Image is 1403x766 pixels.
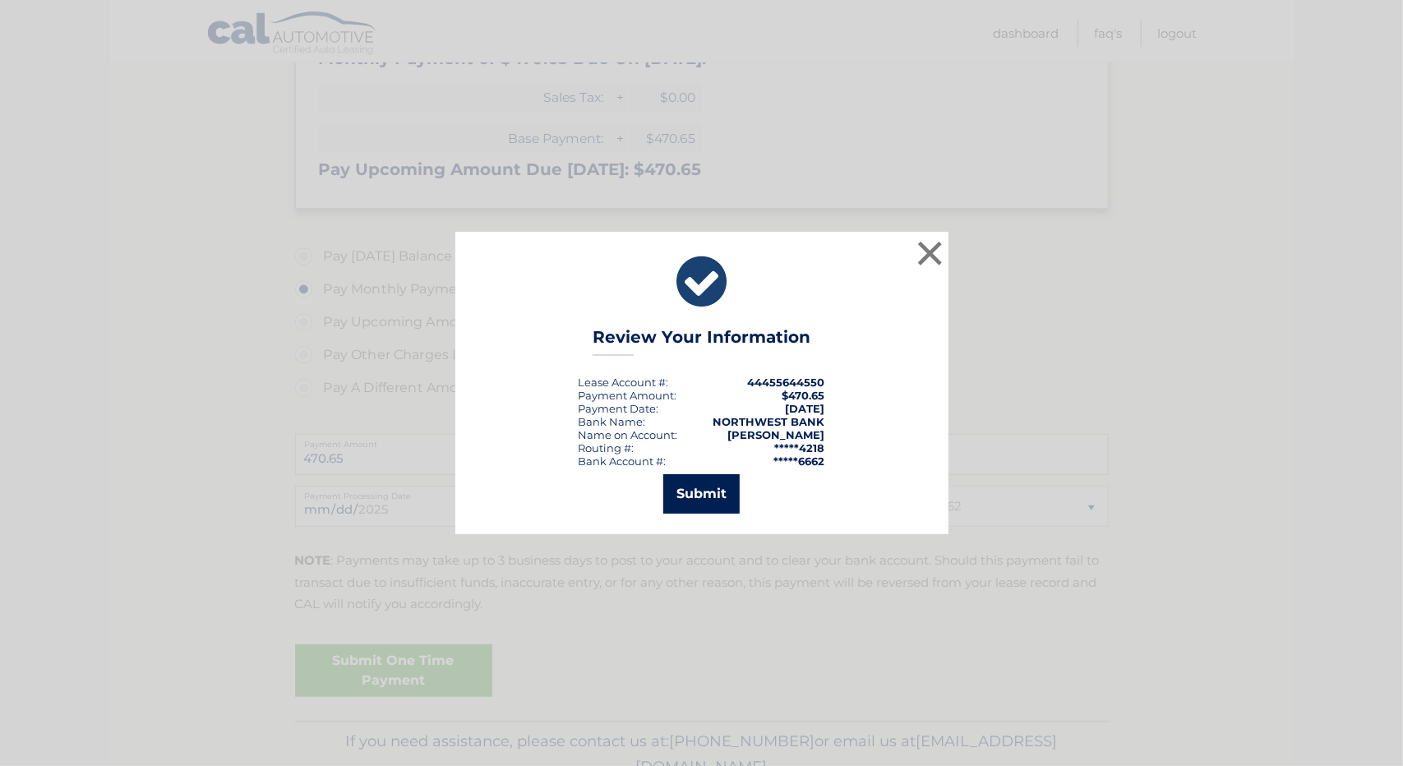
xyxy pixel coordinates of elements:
div: Lease Account #: [579,376,669,389]
div: Routing #: [579,441,635,455]
div: Name on Account: [579,428,678,441]
div: Bank Account #: [579,455,667,468]
strong: 44455644550 [748,376,825,389]
div: : [579,402,659,415]
strong: [PERSON_NAME] [728,428,825,441]
button: Submit [663,474,740,514]
div: Payment Amount: [579,389,677,402]
span: $470.65 [782,389,825,402]
span: Payment Date [579,402,657,415]
button: × [914,237,947,270]
h3: Review Your Information [593,327,810,356]
strong: NORTHWEST BANK [713,415,825,428]
span: [DATE] [786,402,825,415]
div: Bank Name: [579,415,646,428]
